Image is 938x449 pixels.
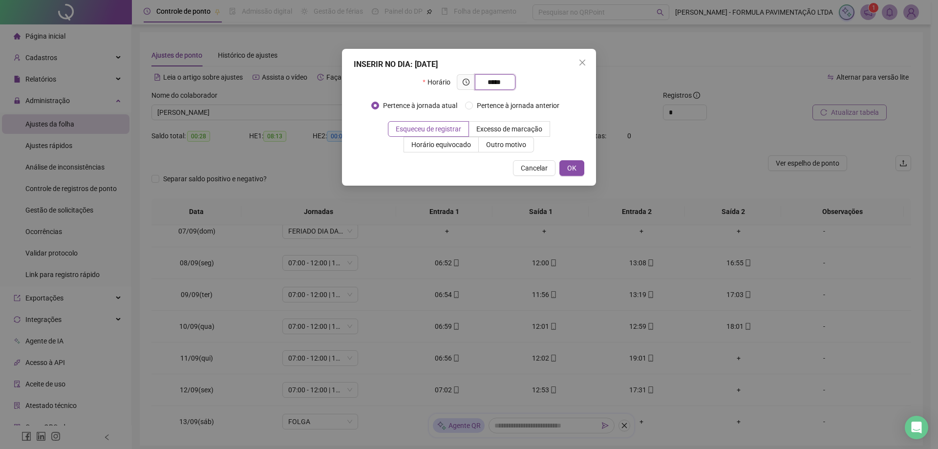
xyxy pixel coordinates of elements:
span: Cancelar [521,163,548,173]
span: close [578,59,586,66]
div: INSERIR NO DIA : [DATE] [354,59,584,70]
span: Pertence à jornada anterior [473,100,563,111]
span: Pertence à jornada atual [379,100,461,111]
button: Cancelar [513,160,555,176]
button: OK [559,160,584,176]
button: Close [575,55,590,70]
span: Excesso de marcação [476,125,542,133]
div: Open Intercom Messenger [905,416,928,439]
span: Esqueceu de registrar [396,125,461,133]
span: OK [567,163,576,173]
span: clock-circle [463,79,469,86]
label: Horário [423,74,456,90]
span: Outro motivo [486,141,526,149]
span: Horário equivocado [411,141,471,149]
